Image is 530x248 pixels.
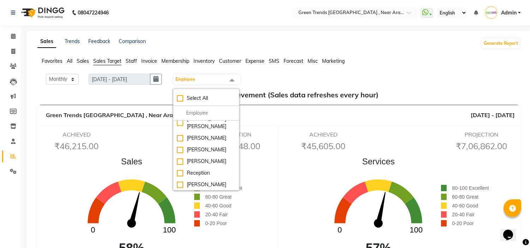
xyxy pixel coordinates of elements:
[219,58,241,64] span: Customer
[93,58,121,64] span: Sales Target
[163,226,176,235] text: 100
[284,58,303,64] span: Forecast
[322,58,345,64] span: Marketing
[316,155,441,168] span: Services
[177,158,236,165] div: [PERSON_NAME]
[205,220,227,226] span: 0-20 Poor
[161,58,189,64] span: Membership
[37,35,56,48] a: Sales
[177,115,236,130] div: [PERSON_NAME] [PERSON_NAME]
[500,220,523,241] iframe: chat widget
[452,212,475,217] span: 20-40 Fair
[88,38,110,44] a: Feedback
[452,194,478,200] span: 60-80 Great
[485,6,498,19] img: Admin
[193,58,215,64] span: Inventory
[289,131,358,138] h6: ACHIEVED
[338,226,342,235] text: 0
[205,185,242,191] span: 80-100 Excellent
[67,58,72,64] span: All
[177,109,236,117] input: multiselect-search
[269,58,279,64] span: SMS
[46,111,221,119] span: Green Trends [GEOGRAPHIC_DATA] , Near Aravali Police Chowki
[245,58,264,64] span: Expense
[42,141,111,151] h6: ₹46,215.00
[308,58,318,64] span: Misc
[410,226,423,235] text: 100
[447,141,516,151] h6: ₹7,06,862.00
[119,38,146,44] a: Comparison
[177,181,236,188] div: [PERSON_NAME]
[177,134,236,142] div: [PERSON_NAME]
[177,169,236,177] div: Reception
[447,131,516,138] h6: PROJECTION
[78,3,109,23] b: 08047224946
[43,91,515,99] h5: Sales Target Achievement (Sales data refreshes every hour)
[175,77,195,82] span: Employee
[205,194,232,200] span: 60-80 Great
[89,74,150,85] input: DD/MM/YYYY-DD/MM/YYYY
[482,38,520,48] button: Generate Report
[471,111,515,119] span: [DATE] - [DATE]
[452,203,478,208] span: 40-60 Good
[42,58,62,64] span: Favorites
[65,38,80,44] a: Trends
[289,141,358,151] h6: ₹45,605.00
[77,58,89,64] span: Sales
[452,220,474,226] span: 0-20 Poor
[501,9,517,17] span: Admin
[18,3,66,23] img: logo
[205,212,228,217] span: 20-40 Fair
[141,58,157,64] span: Invoice
[126,58,137,64] span: Staff
[177,95,236,102] div: Select All
[452,185,489,191] span: 80-100 Excellent
[91,226,95,235] text: 0
[42,131,111,138] h6: ACHIEVED
[69,155,194,168] span: Sales
[205,203,231,208] span: 40-60 Good
[177,146,236,153] div: [PERSON_NAME]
